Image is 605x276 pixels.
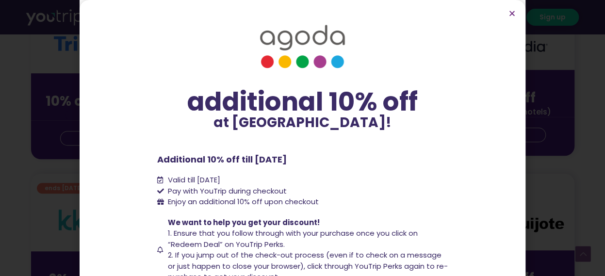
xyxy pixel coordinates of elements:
[168,228,418,249] span: 1. Ensure that you follow through with your purchase once you click on “Redeem Deal” on YouTrip P...
[165,186,287,197] span: Pay with YouTrip during checkout
[168,196,319,207] span: Enjoy an additional 10% off upon checkout
[165,175,220,186] span: Valid till [DATE]
[508,10,516,17] a: Close
[157,153,448,166] p: Additional 10% off till [DATE]
[168,217,320,227] span: We want to help you get your discount!
[157,88,448,116] div: additional 10% off
[157,116,448,130] p: at [GEOGRAPHIC_DATA]!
